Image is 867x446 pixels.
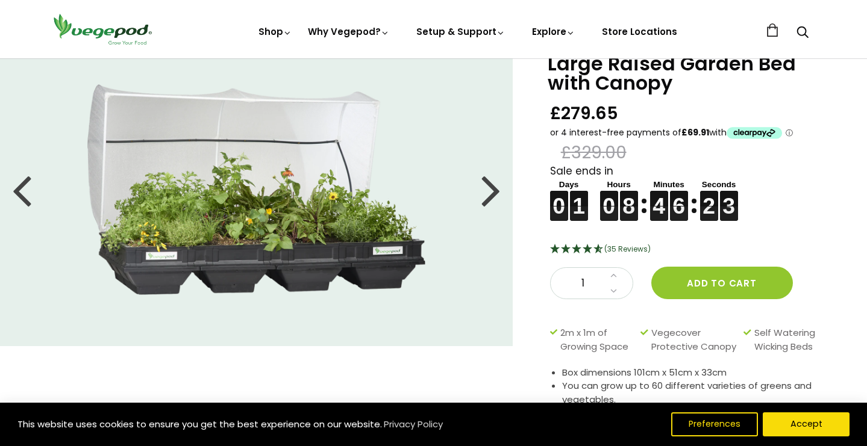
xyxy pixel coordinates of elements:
figure: 2 [700,191,718,206]
img: Large Raised Garden Bed with Canopy [87,84,425,295]
li: Box dimensions 101cm x 51cm x 33cm [562,366,837,380]
a: Shop [258,25,292,38]
li: You can grow up to 60 different varieties of greens and vegetables. [562,379,837,406]
div: 4.69 Stars - 35 Reviews [550,242,837,258]
figure: 8 [620,191,638,206]
span: Self Watering Wicking Beds [754,326,831,353]
button: Preferences [671,412,758,436]
figure: 6 [670,191,688,206]
a: Increase quantity by 1 [607,268,621,283]
a: Why Vegepod? [308,25,390,38]
a: Store Locations [602,25,677,38]
figure: 0 [600,191,618,206]
figure: 3 [720,191,738,206]
span: Vegecover Protective Canopy [651,326,738,353]
a: Explore [532,25,575,38]
img: Vegepod [48,12,157,46]
span: 1 [563,276,604,291]
figure: 4 [650,191,668,206]
a: Setup & Support [416,25,505,38]
span: This website uses cookies to ensure you get the best experience on our website. [17,418,382,430]
a: Decrease quantity by 1 [607,283,621,299]
span: 4.69 Stars - 35 Reviews [604,244,651,254]
a: Privacy Policy (opens in a new tab) [382,413,445,435]
div: Sale ends in [550,164,837,221]
figure: 1 [570,191,588,206]
span: £329.00 [561,141,627,164]
figure: 0 [550,191,568,206]
span: 2m x 1m of Growing Space [560,326,634,353]
a: Search [797,27,809,40]
span: £279.65 [550,102,618,125]
h1: Large Raised Garden Bed with Canopy [548,54,837,93]
button: Add to cart [651,267,793,299]
button: Accept [763,412,850,436]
